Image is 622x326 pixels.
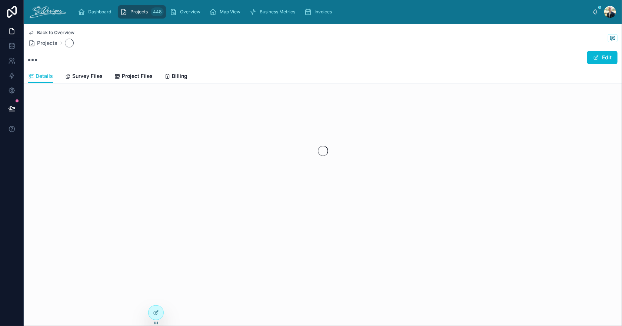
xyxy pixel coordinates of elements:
[260,9,295,15] span: Business Metrics
[30,6,66,18] img: App logo
[88,9,111,15] span: Dashboard
[28,39,57,47] a: Projects
[247,5,300,19] a: Business Metrics
[130,9,148,15] span: Projects
[36,72,53,80] span: Details
[37,39,57,47] span: Projects
[167,5,206,19] a: Overview
[28,69,53,83] a: Details
[122,72,153,80] span: Project Files
[164,69,187,84] a: Billing
[302,5,337,19] a: Invoices
[72,4,592,20] div: scrollable content
[220,9,240,15] span: Map View
[315,9,332,15] span: Invoices
[37,30,74,36] span: Back to Overview
[151,7,164,16] div: 448
[172,72,187,80] span: Billing
[118,5,166,19] a: Projects448
[72,72,103,80] span: Survey Files
[114,69,153,84] a: Project Files
[207,5,246,19] a: Map View
[587,51,618,64] button: Edit
[76,5,116,19] a: Dashboard
[180,9,200,15] span: Overview
[28,30,74,36] a: Back to Overview
[65,69,103,84] a: Survey Files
